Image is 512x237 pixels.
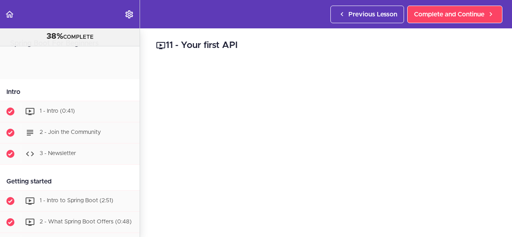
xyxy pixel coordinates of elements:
[40,198,113,203] span: 1 - Intro to Spring Boot (2:51)
[407,6,502,23] a: Complete and Continue
[40,129,101,135] span: 2 - Join the Community
[156,39,496,52] h2: 11 - Your first API
[124,10,134,19] svg: Settings Menu
[46,32,63,40] span: 38%
[40,219,132,225] span: 2 - What Spring Boot Offers (0:48)
[478,205,504,229] iframe: chat widget
[40,151,76,156] span: 3 - Newsletter
[414,10,484,19] span: Complete and Continue
[40,108,75,114] span: 1 - Intro (0:41)
[10,32,130,42] div: COMPLETE
[5,10,14,19] svg: Back to course curriculum
[330,6,404,23] a: Previous Lesson
[348,10,397,19] span: Previous Lesson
